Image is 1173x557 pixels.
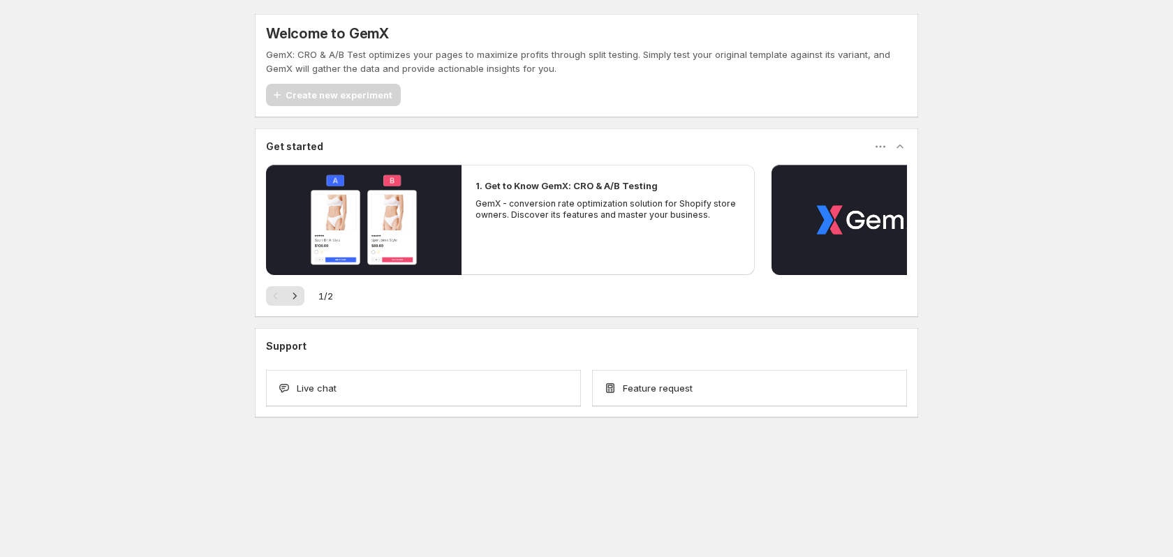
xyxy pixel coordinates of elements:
span: 1 / 2 [318,289,333,303]
h5: Welcome to GemX [266,25,389,42]
span: Feature request [623,381,693,395]
span: Live chat [297,381,337,395]
h3: Get started [266,140,323,154]
p: GemX - conversion rate optimization solution for Shopify store owners. Discover its features and ... [475,198,741,221]
h3: Support [266,339,307,353]
p: GemX: CRO & A/B Test optimizes your pages to maximize profits through split testing. Simply test ... [266,47,907,75]
h2: 1. Get to Know GemX: CRO & A/B Testing [475,179,658,193]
